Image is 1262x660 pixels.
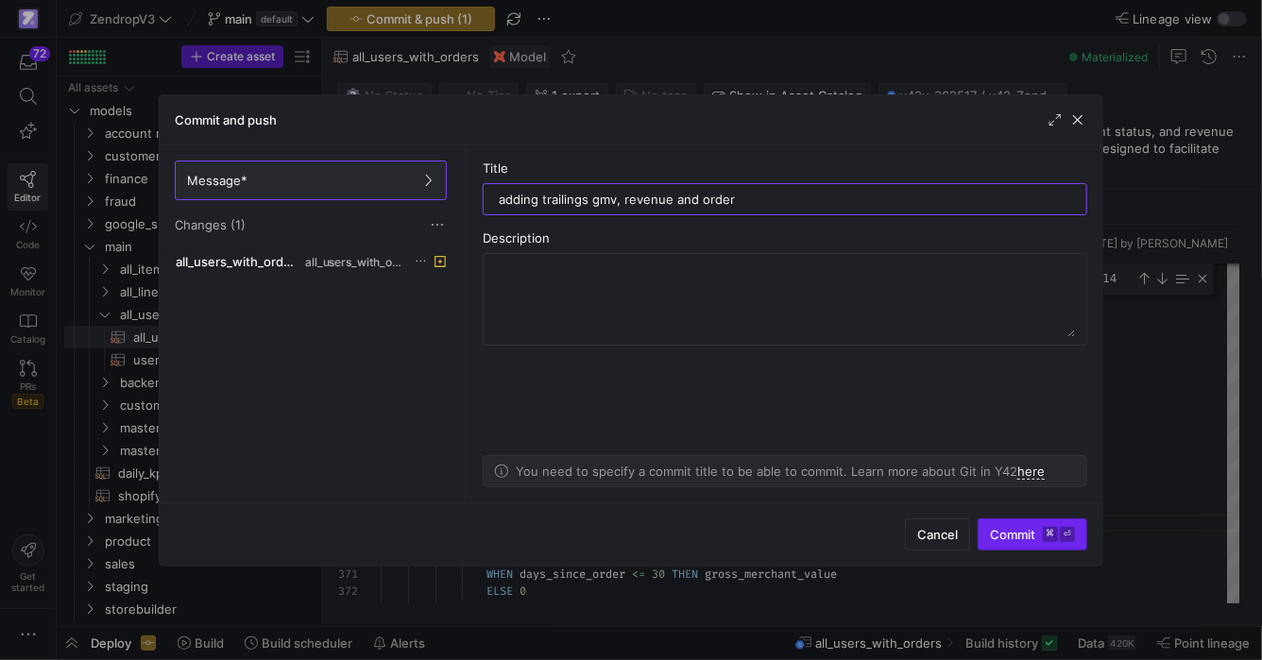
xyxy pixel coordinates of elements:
span: Commit [990,527,1075,542]
kbd: ⌘ [1043,527,1058,542]
span: Title [483,161,508,176]
button: Cancel [905,518,970,550]
span: Cancel [917,527,958,542]
div: Description [483,230,1087,245]
span: all_users_with_orders [305,256,404,269]
button: Message* [175,161,447,200]
p: You need to specify a commit title to be able to commit. Learn more about Git in Y42 [516,464,1045,479]
span: Changes (1) [175,217,246,232]
span: all_users_with_orders.sql [176,254,301,269]
button: Commit⌘⏎ [978,518,1087,550]
h3: Commit and push [175,112,277,127]
button: all_users_with_orders.sqlall_users_with_orders [171,249,451,274]
kbd: ⏎ [1060,527,1075,542]
a: here [1017,464,1045,480]
span: Message* [187,173,247,188]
